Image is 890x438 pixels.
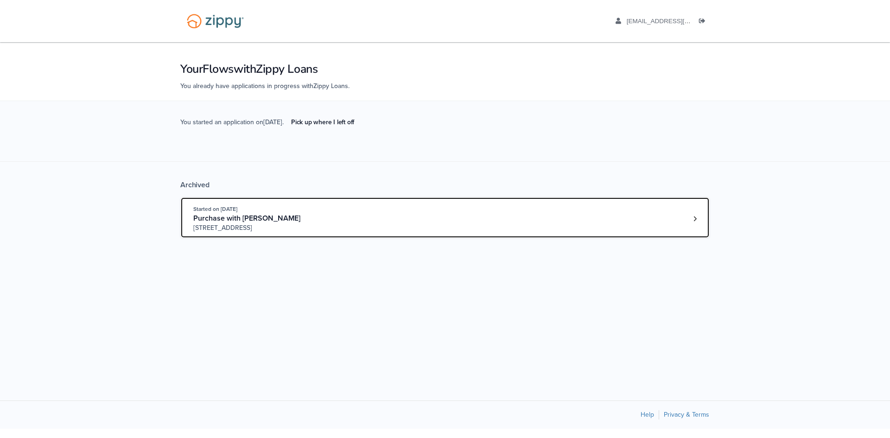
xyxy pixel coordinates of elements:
[699,18,709,27] a: Log out
[180,82,350,90] span: You already have applications in progress with Zippy Loans .
[180,197,710,238] a: Open loan 4223581
[180,180,710,190] div: Archived
[193,206,237,212] span: Started on [DATE]
[284,114,362,130] a: Pick up where I left off
[641,411,654,419] a: Help
[180,117,362,143] span: You started an application on [DATE] .
[664,411,709,419] a: Privacy & Terms
[688,212,702,226] a: Loan number 4223581
[616,18,733,27] a: edit profile
[181,9,250,33] img: Logo
[193,223,335,233] span: [STREET_ADDRESS]
[193,214,300,223] span: Purchase with [PERSON_NAME]
[180,61,710,77] h1: Your Flows with Zippy Loans
[627,18,733,25] span: zmickelson97@gmail.com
